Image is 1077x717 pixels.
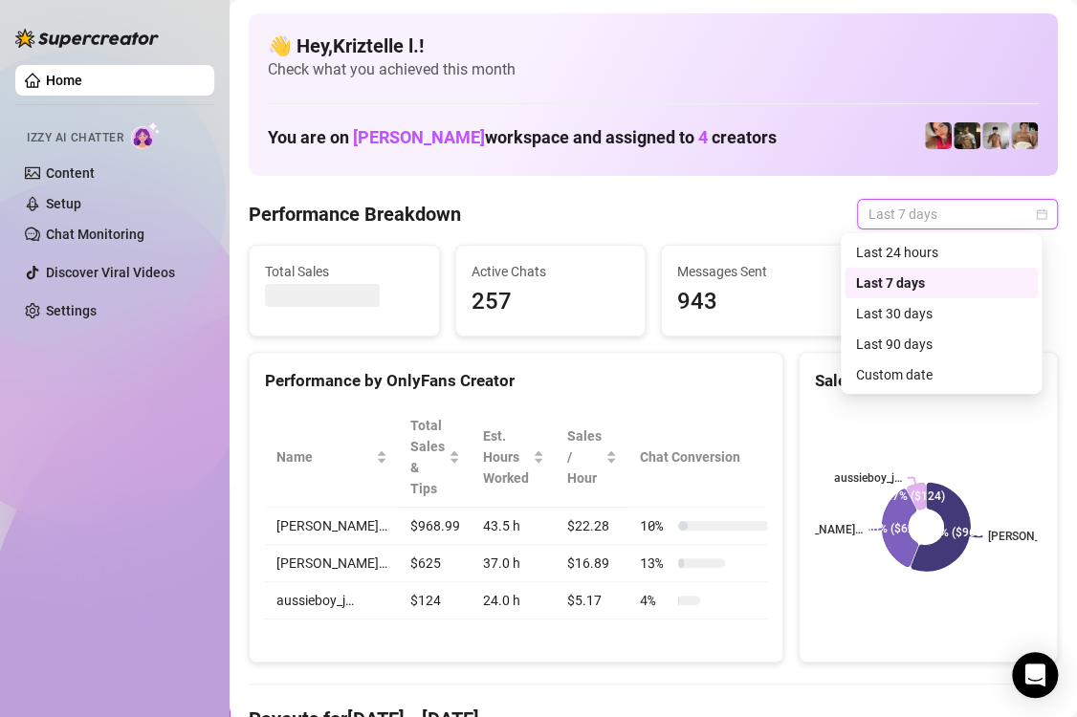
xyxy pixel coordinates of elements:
[268,33,1039,59] h4: 👋 Hey, Kriztelle l. !
[472,545,556,582] td: 37.0 h
[268,59,1039,80] span: Check what you achieved this month
[472,284,630,320] span: 257
[868,200,1046,228] span: Last 7 days
[353,127,485,147] span: [PERSON_NAME]
[268,127,777,148] h1: You are on workspace and assigned to creators
[410,415,445,499] span: Total Sales & Tips
[1011,122,1038,149] img: Aussieboy_jfree
[265,545,399,582] td: [PERSON_NAME]…
[265,582,399,619] td: aussieboy_j…
[833,471,901,485] text: aussieboy_j…
[856,364,1026,385] div: Custom date
[856,272,1026,293] div: Last 7 days
[1012,652,1058,698] div: Open Intercom Messenger
[276,446,372,467] span: Name
[556,582,628,619] td: $5.17
[856,334,1026,355] div: Last 90 days
[640,446,763,467] span: Chat Conversion
[472,261,630,282] span: Active Chats
[698,127,708,147] span: 4
[815,368,1042,394] div: Sales by OnlyFans Creator
[265,407,399,508] th: Name
[628,407,790,508] th: Chat Conversion
[982,122,1009,149] img: aussieboy_j
[27,129,123,147] span: Izzy AI Chatter
[399,545,472,582] td: $625
[845,298,1038,329] div: Last 30 days
[131,121,161,149] img: AI Chatter
[856,303,1026,324] div: Last 30 days
[640,590,670,611] span: 4 %
[399,508,472,545] td: $968.99
[640,515,670,536] span: 10 %
[46,73,82,88] a: Home
[249,201,461,228] h4: Performance Breakdown
[845,359,1038,390] div: Custom date
[954,122,980,149] img: Tony
[399,582,472,619] td: $124
[556,407,628,508] th: Sales / Hour
[46,303,97,318] a: Settings
[1036,208,1047,220] span: calendar
[472,582,556,619] td: 24.0 h
[677,261,836,282] span: Messages Sent
[925,122,952,149] img: Vanessa
[472,508,556,545] td: 43.5 h
[483,425,529,489] div: Est. Hours Worked
[46,196,81,211] a: Setup
[556,508,628,545] td: $22.28
[265,508,399,545] td: [PERSON_NAME]…
[640,553,670,574] span: 13 %
[265,368,767,394] div: Performance by OnlyFans Creator
[767,523,863,536] text: [PERSON_NAME]…
[856,242,1026,263] div: Last 24 hours
[556,545,628,582] td: $16.89
[677,284,836,320] span: 943
[845,329,1038,359] div: Last 90 days
[46,265,175,280] a: Discover Viral Videos
[399,407,472,508] th: Total Sales & Tips
[845,237,1038,268] div: Last 24 hours
[265,261,424,282] span: Total Sales
[46,227,144,242] a: Chat Monitoring
[845,268,1038,298] div: Last 7 days
[46,165,95,181] a: Content
[567,425,602,489] span: Sales / Hour
[15,29,159,48] img: logo-BBDzfeDw.svg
